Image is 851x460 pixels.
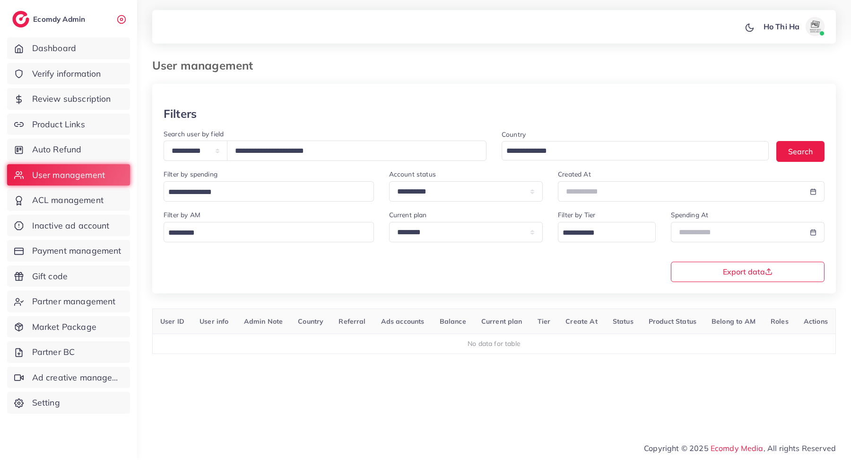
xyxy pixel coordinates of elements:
[381,317,425,326] span: Ads accounts
[7,316,130,338] a: Market Package
[712,317,755,326] span: Belong to AM
[711,443,764,453] a: Ecomdy Media
[165,185,362,200] input: Search for option
[671,262,825,282] button: Export data
[7,114,130,135] a: Product Links
[244,317,283,326] span: Admin Note
[7,367,130,389] a: Ad creative management
[7,189,130,211] a: ACL management
[164,129,224,139] label: Search user by field
[32,68,101,80] span: Verify information
[32,321,96,333] span: Market Package
[7,341,130,363] a: Partner BC
[481,317,522,326] span: Current plan
[32,397,60,409] span: Setting
[7,265,130,287] a: Gift code
[32,93,111,105] span: Review subscription
[440,317,466,326] span: Balance
[649,317,696,326] span: Product Status
[152,59,261,72] h3: User management
[7,291,130,312] a: Partner management
[758,17,828,36] a: Ho Thi Haavatar
[538,317,551,326] span: Tier
[565,317,597,326] span: Create At
[165,226,362,240] input: Search for option
[7,215,130,237] a: Inactive ad account
[7,88,130,110] a: Review subscription
[558,169,591,179] label: Created At
[502,130,526,139] label: Country
[7,164,130,186] a: User management
[164,169,217,179] label: Filter by spending
[32,245,122,257] span: Payment management
[7,240,130,262] a: Payment management
[32,194,104,206] span: ACL management
[200,317,228,326] span: User info
[32,42,76,54] span: Dashboard
[164,210,200,220] label: Filter by AM
[33,15,87,24] h2: Ecomdy Admin
[7,37,130,59] a: Dashboard
[32,118,85,131] span: Product Links
[764,21,799,32] p: Ho Thi Ha
[389,169,436,179] label: Account status
[32,220,110,232] span: Inactive ad account
[771,317,789,326] span: Roles
[776,141,825,161] button: Search
[164,222,374,242] div: Search for option
[7,139,130,160] a: Auto Refund
[12,11,87,27] a: logoEcomdy Admin
[558,222,655,242] div: Search for option
[158,339,831,348] div: No data for table
[7,63,130,85] a: Verify information
[32,346,75,358] span: Partner BC
[32,372,123,384] span: Ad creative management
[644,442,836,454] span: Copyright © 2025
[764,442,836,454] span: , All rights Reserved
[12,11,29,27] img: logo
[503,144,756,159] input: Search for option
[389,210,427,220] label: Current plan
[32,270,68,283] span: Gift code
[32,169,105,181] span: User management
[7,392,130,414] a: Setting
[671,210,709,220] label: Spending At
[613,317,634,326] span: Status
[502,141,769,160] div: Search for option
[32,295,116,308] span: Partner management
[559,226,643,240] input: Search for option
[32,143,82,156] span: Auto Refund
[339,317,365,326] span: Referral
[164,107,197,121] h3: Filters
[164,181,374,202] div: Search for option
[723,268,773,275] span: Export data
[558,210,595,220] label: Filter by Tier
[160,317,184,326] span: User ID
[298,317,323,326] span: Country
[804,317,828,326] span: Actions
[806,17,825,36] img: avatar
